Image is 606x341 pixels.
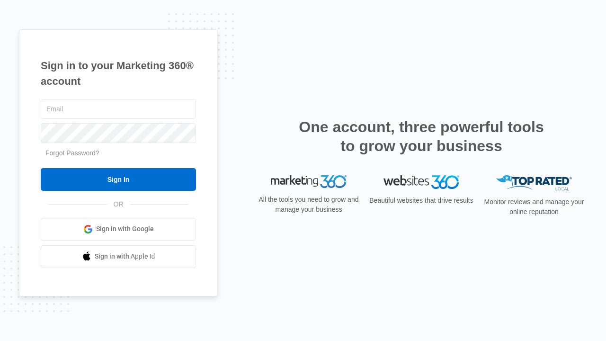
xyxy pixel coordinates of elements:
[41,168,196,191] input: Sign In
[45,149,99,157] a: Forgot Password?
[41,218,196,241] a: Sign in with Google
[96,224,154,234] span: Sign in with Google
[41,245,196,268] a: Sign in with Apple Id
[383,175,459,189] img: Websites 360
[368,196,474,206] p: Beautiful websites that drive results
[271,175,347,188] img: Marketing 360
[41,58,196,89] h1: Sign in to your Marketing 360® account
[107,199,130,209] span: OR
[481,197,587,217] p: Monitor reviews and manage your online reputation
[296,117,547,155] h2: One account, three powerful tools to grow your business
[256,195,362,215] p: All the tools you need to grow and manage your business
[41,99,196,119] input: Email
[95,251,155,261] span: Sign in with Apple Id
[496,175,572,191] img: Top Rated Local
